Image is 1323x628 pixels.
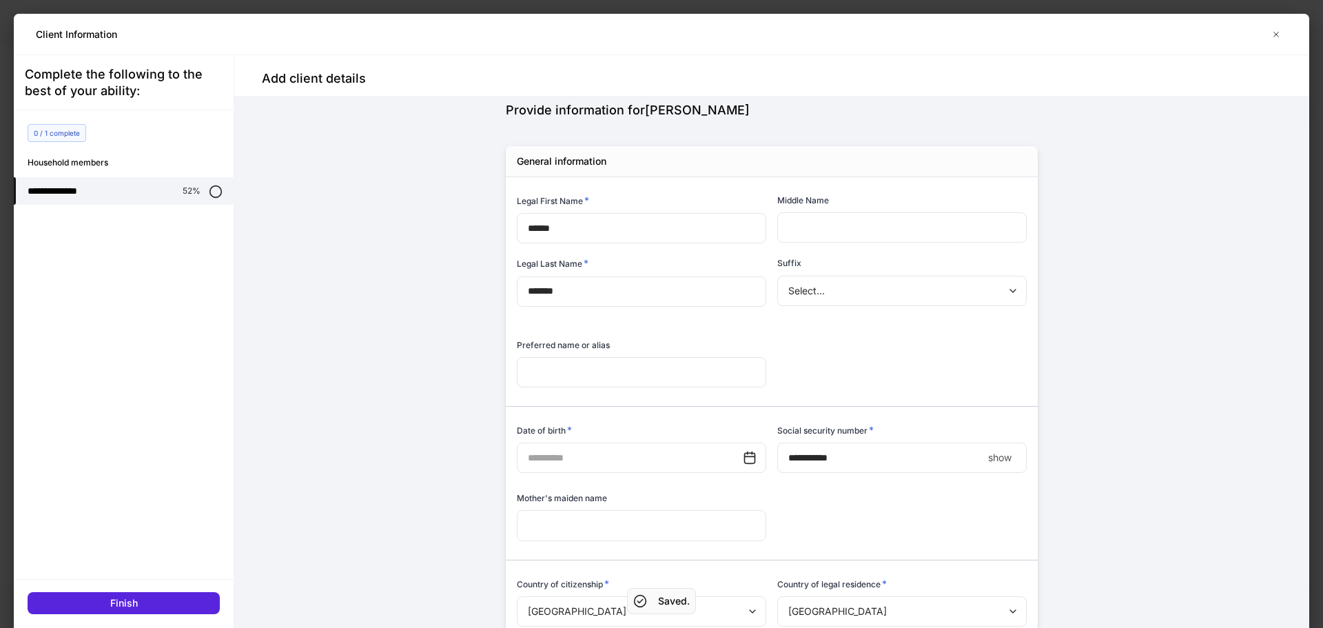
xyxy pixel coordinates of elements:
[777,276,1026,306] div: Select...
[517,596,766,627] div: [GEOGRAPHIC_DATA]
[988,451,1012,465] p: show
[28,124,86,142] div: 0 / 1 complete
[517,423,572,437] h6: Date of birth
[777,423,874,437] h6: Social security number
[262,70,366,87] h4: Add client details
[658,594,690,608] h5: Saved.
[517,154,606,168] h5: General information
[36,28,117,41] h5: Client Information
[110,596,138,610] div: Finish
[517,194,589,207] h6: Legal First Name
[777,194,829,207] h6: Middle Name
[777,577,887,591] h6: Country of legal residence
[517,492,607,505] h6: Mother's maiden name
[517,256,588,270] h6: Legal Last Name
[517,338,610,352] h6: Preferred name or alias
[777,596,1026,627] div: [GEOGRAPHIC_DATA]
[183,185,201,196] p: 52%
[28,592,220,614] button: Finish
[506,102,1038,119] div: Provide information for [PERSON_NAME]
[517,577,609,591] h6: Country of citizenship
[777,256,801,270] h6: Suffix
[25,66,223,99] div: Complete the following to the best of your ability:
[28,156,234,169] h6: Household members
